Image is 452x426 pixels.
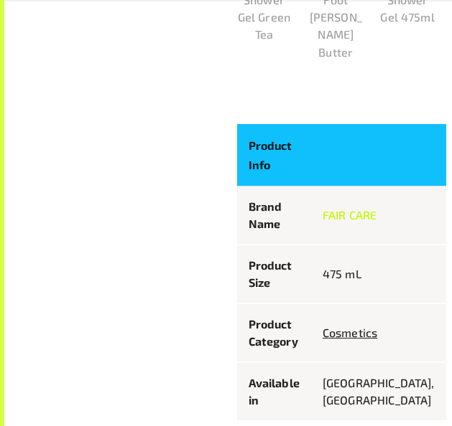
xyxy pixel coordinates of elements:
[323,326,377,339] a: Cosmetics
[249,316,300,350] p: Product Category
[249,374,300,409] p: Available in
[323,208,377,222] a: FAIR CARE
[323,374,435,409] p: [GEOGRAPHIC_DATA], [GEOGRAPHIC_DATA]
[249,198,300,232] p: Brand Name
[249,136,300,175] p: Product Info
[323,265,435,283] p: 475 mL
[249,257,300,291] p: Product Size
